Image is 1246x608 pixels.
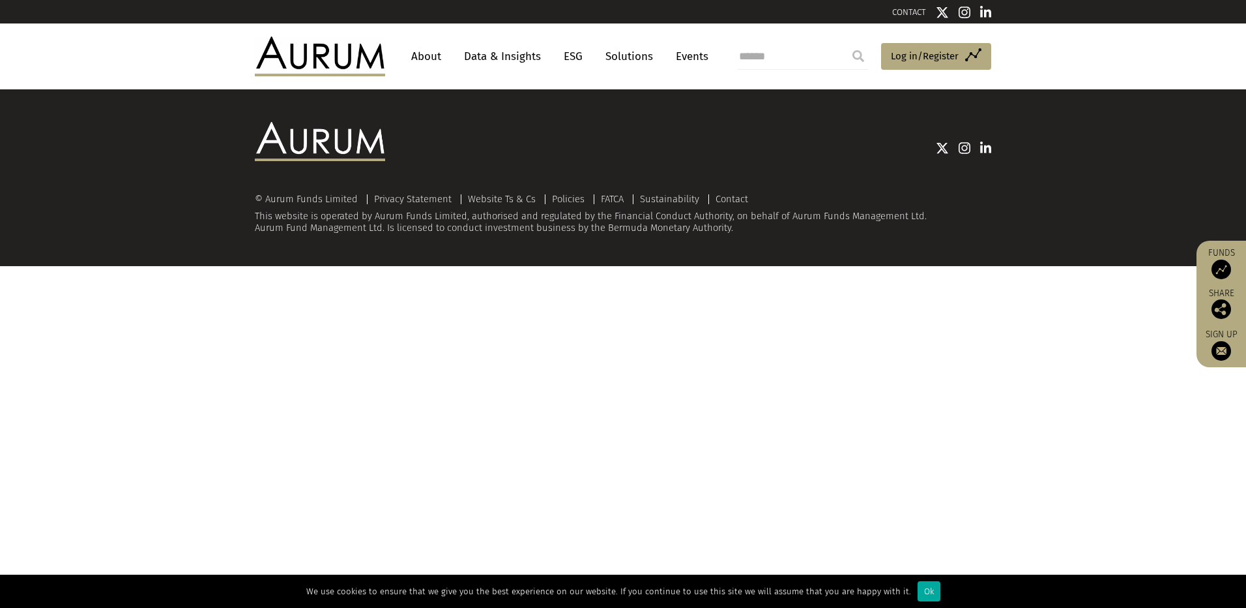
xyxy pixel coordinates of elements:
[959,6,970,19] img: Instagram icon
[552,193,585,205] a: Policies
[255,122,385,161] img: Aurum Logo
[599,44,659,68] a: Solutions
[936,142,949,155] img: Twitter icon
[959,142,970,155] img: Instagram icon
[374,193,452,205] a: Privacy Statement
[669,44,708,68] a: Events
[845,43,871,69] input: Submit
[891,48,959,64] span: Log in/Register
[936,6,949,19] img: Twitter icon
[980,142,992,155] img: Linkedin icon
[405,44,448,68] a: About
[557,44,589,68] a: ESG
[640,193,699,205] a: Sustainability
[1203,247,1239,279] a: Funds
[457,44,547,68] a: Data & Insights
[468,193,536,205] a: Website Ts & Cs
[601,193,624,205] a: FATCA
[1211,260,1231,279] img: Access Funds
[255,194,364,204] div: © Aurum Funds Limited
[892,7,926,17] a: CONTACT
[881,43,991,70] a: Log in/Register
[255,37,385,76] img: Aurum
[255,194,991,234] div: This website is operated by Aurum Funds Limited, authorised and regulated by the Financial Conduc...
[716,193,748,205] a: Contact
[980,6,992,19] img: Linkedin icon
